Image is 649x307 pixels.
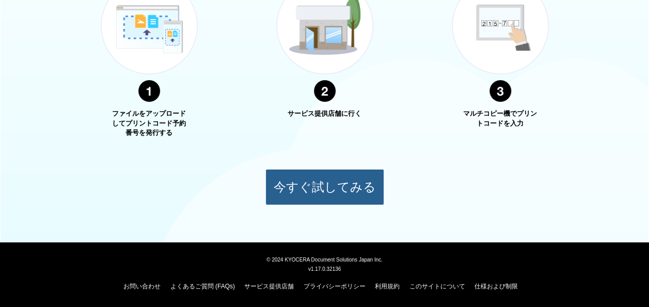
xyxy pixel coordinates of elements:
[123,283,161,290] a: お問い合わせ
[308,266,341,272] span: v1.17.0.32136
[409,283,465,290] a: このサイトについて
[265,169,384,205] button: 今すぐ試してみる
[266,256,383,263] span: © 2024 KYOCERA Document Solutions Japan Inc.
[375,283,400,290] a: 利用規約
[462,109,539,128] p: マルチコピー機でプリントコードを入力
[244,283,294,290] a: サービス提供店舗
[170,283,235,290] a: よくあるご質問 (FAQs)
[304,283,366,290] a: プライバシーポリシー
[474,283,518,290] a: 仕様および制限
[286,109,363,119] p: サービス提供店舗に行く
[110,109,188,138] p: ファイルをアップロードしてプリントコード予約番号を発行する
